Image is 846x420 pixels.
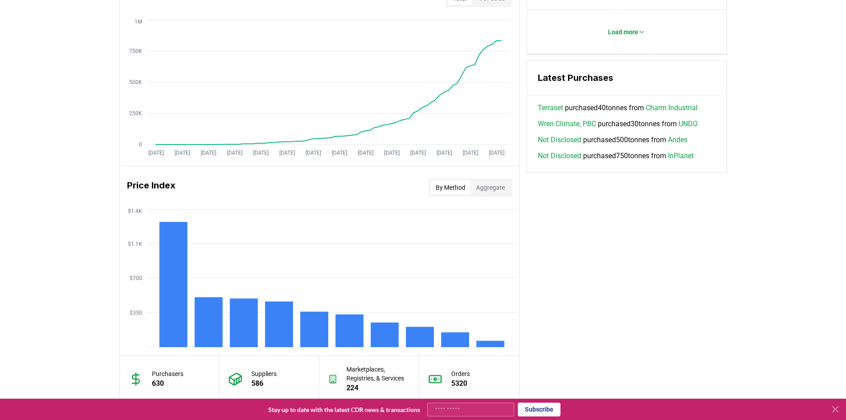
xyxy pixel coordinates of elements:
tspan: [DATE] [436,150,452,156]
tspan: 1M [135,19,142,25]
span: purchased 40 tonnes from [538,103,698,113]
p: Purchasers [152,369,183,378]
p: 586 [251,378,277,389]
p: 224 [346,383,410,393]
tspan: $1.4K [128,208,142,214]
tspan: [DATE] [357,150,373,156]
p: Load more [608,28,638,36]
tspan: [DATE] [279,150,294,156]
button: Load more [601,23,652,41]
tspan: [DATE] [200,150,216,156]
tspan: 500K [129,79,142,85]
h3: Price Index [127,179,175,196]
tspan: [DATE] [174,150,190,156]
p: 630 [152,378,183,389]
tspan: [DATE] [384,150,399,156]
tspan: [DATE] [148,150,163,156]
a: Terraset [538,103,563,113]
a: Charm Industrial [646,103,698,113]
tspan: $350 [130,310,142,316]
a: Not Disclosed [538,151,581,161]
a: Wren Climate, PBC [538,119,596,129]
tspan: [DATE] [331,150,347,156]
a: UNDO [679,119,698,129]
tspan: [DATE] [305,150,321,156]
p: Orders [451,369,470,378]
a: InPlanet [668,151,694,161]
tspan: [DATE] [410,150,425,156]
p: Marketplaces, Registries, & Services [346,365,410,383]
tspan: [DATE] [253,150,268,156]
tspan: 0 [139,141,142,148]
button: Aggregate [471,180,510,195]
tspan: $1.1K [128,241,142,247]
span: purchased 750 tonnes from [538,151,694,161]
p: 5320 [451,378,470,389]
a: Not Disclosed [538,135,581,145]
button: By Method [430,180,471,195]
tspan: 250K [129,110,142,116]
a: Andes [668,135,687,145]
p: Suppliers [251,369,277,378]
tspan: [DATE] [462,150,478,156]
h3: Latest Purchases [538,71,716,84]
tspan: [DATE] [226,150,242,156]
tspan: $700 [130,275,142,281]
tspan: [DATE] [489,150,504,156]
tspan: 750K [129,48,142,54]
span: purchased 500 tonnes from [538,135,687,145]
span: purchased 30 tonnes from [538,119,698,129]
